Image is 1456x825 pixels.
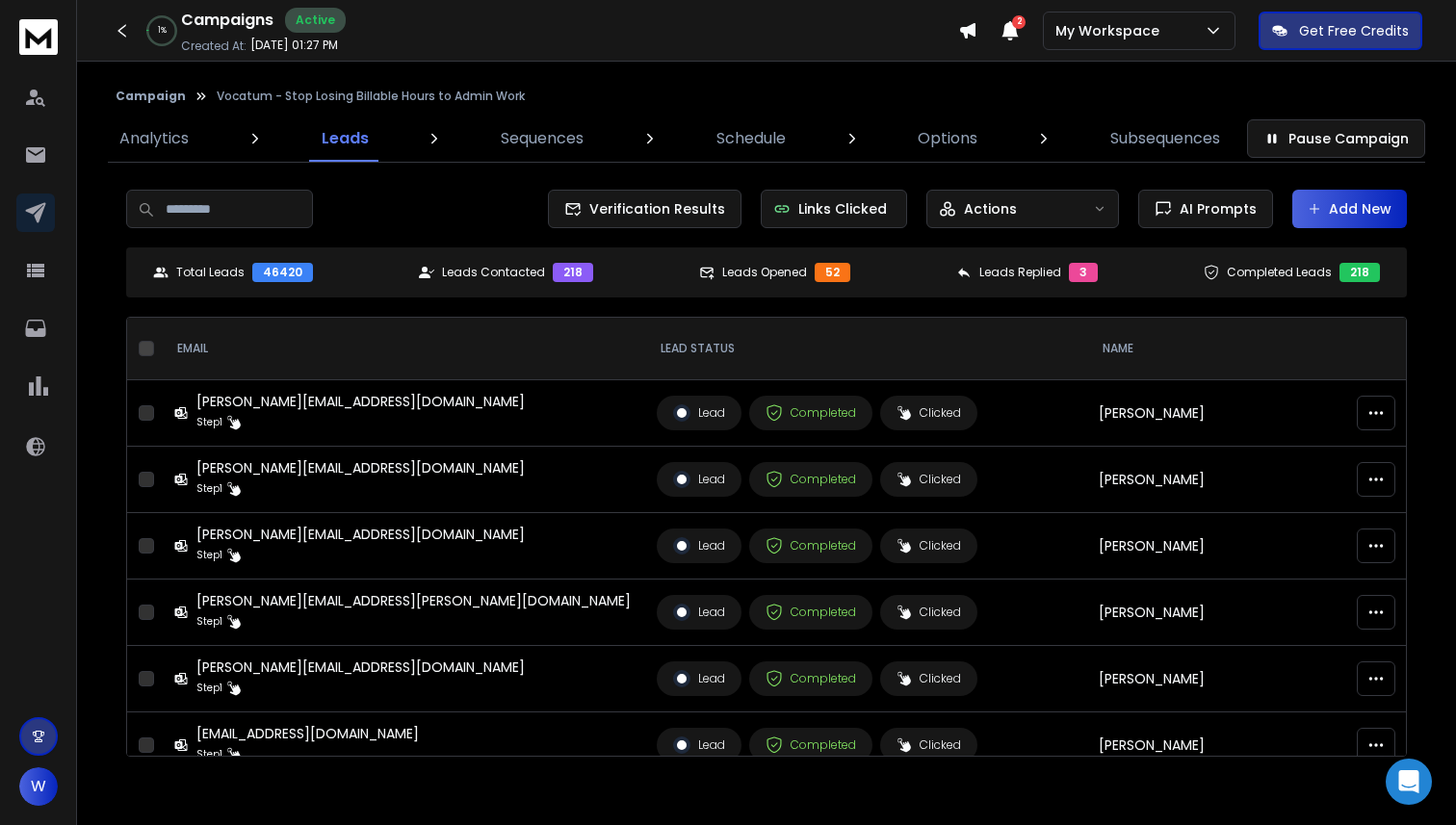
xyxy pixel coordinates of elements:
[1099,116,1232,162] a: Subsequences
[897,737,961,753] div: Clicked
[196,657,525,677] div: [PERSON_NAME][EMAIL_ADDRESS][DOMAIN_NAME]
[766,471,856,488] div: Completed
[645,318,1087,380] th: LEAD STATUS
[176,265,245,280] p: Total Leads
[673,537,725,554] div: Lead
[716,127,786,150] p: Schedule
[918,127,977,150] p: Options
[766,404,856,422] div: Completed
[489,116,595,162] a: Sequences
[1299,21,1409,40] p: Get Free Credits
[722,265,807,280] p: Leads Opened
[196,591,631,610] div: [PERSON_NAME][EMAIL_ADDRESS][PERSON_NAME][DOMAIN_NAME]
[673,404,725,422] div: Lead
[1087,646,1397,712] td: [PERSON_NAME]
[1087,580,1397,646] td: [PERSON_NAME]
[181,39,247,54] p: Created At:
[322,127,369,150] p: Leads
[1110,127,1220,150] p: Subsequences
[1055,21,1167,40] p: My Workspace
[501,127,584,150] p: Sequences
[897,605,961,620] div: Clicked
[964,199,1017,219] p: Actions
[979,265,1061,280] p: Leads Replied
[196,413,222,432] p: Step 1
[1069,263,1098,282] div: 3
[1138,190,1273,228] button: AI Prompts
[116,89,186,104] button: Campaign
[1247,119,1425,158] button: Pause Campaign
[897,538,961,554] div: Clicked
[815,263,850,282] div: 52
[553,263,593,282] div: 218
[766,670,856,687] div: Completed
[673,736,725,754] div: Lead
[1259,12,1422,50] button: Get Free Credits
[1292,190,1407,228] button: Add New
[897,472,961,487] div: Clicked
[108,116,200,162] a: Analytics
[19,19,58,55] img: logo
[548,190,741,228] button: Verification Results
[19,767,58,806] button: W
[285,8,346,33] div: Active
[1087,712,1397,779] td: [PERSON_NAME]
[196,745,222,764] p: Step 1
[1386,759,1432,805] div: Open Intercom Messenger
[119,127,189,150] p: Analytics
[196,525,525,544] div: [PERSON_NAME][EMAIL_ADDRESS][DOMAIN_NAME]
[196,612,222,632] p: Step 1
[217,89,525,104] p: Vocatum - Stop Losing Billable Hours to Admin Work
[310,116,380,162] a: Leads
[196,724,419,743] div: [EMAIL_ADDRESS][DOMAIN_NAME]
[798,199,887,219] p: Links Clicked
[897,671,961,686] div: Clicked
[196,479,222,499] p: Step 1
[1012,15,1026,29] span: 2
[1087,447,1397,513] td: [PERSON_NAME]
[196,392,525,411] div: [PERSON_NAME][EMAIL_ADDRESS][DOMAIN_NAME]
[766,604,856,621] div: Completed
[442,265,545,280] p: Leads Contacted
[196,679,222,698] p: Step 1
[673,471,725,488] div: Lead
[673,670,725,687] div: Lead
[906,116,989,162] a: Options
[252,263,313,282] div: 46420
[1172,199,1257,219] span: AI Prompts
[1087,513,1397,580] td: [PERSON_NAME]
[766,736,856,754] div: Completed
[582,199,725,219] span: Verification Results
[162,318,645,380] th: EMAIL
[705,116,797,162] a: Schedule
[766,537,856,554] div: Completed
[1339,263,1380,282] div: 218
[673,604,725,621] div: Lead
[181,9,273,32] h1: Campaigns
[1087,380,1397,447] td: [PERSON_NAME]
[250,38,338,53] p: [DATE] 01:27 PM
[196,458,525,477] div: [PERSON_NAME][EMAIL_ADDRESS][DOMAIN_NAME]
[158,25,167,37] p: 1 %
[1087,318,1397,380] th: NAME
[1227,265,1332,280] p: Completed Leads
[897,405,961,421] div: Clicked
[196,546,222,565] p: Step 1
